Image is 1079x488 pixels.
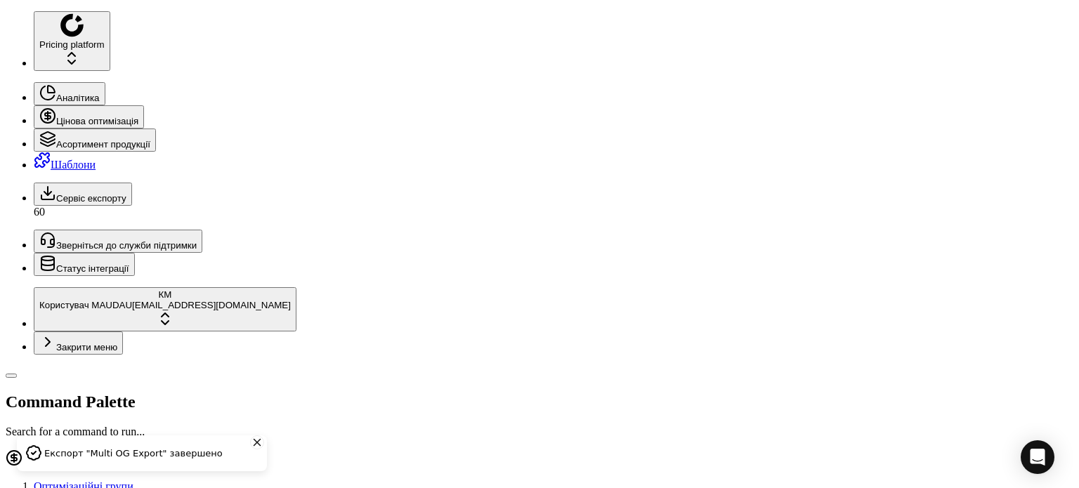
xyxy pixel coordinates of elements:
span: Аналітика [56,93,100,103]
button: Закрити меню [34,331,123,355]
button: Сервіс експорту [34,183,132,206]
h2: Command Palette [6,393,1073,411]
button: КMКористувач MAUDAU[EMAIL_ADDRESS][DOMAIN_NAME] [34,287,296,331]
div: 60 [34,206,1073,218]
button: Зверніться до служби підтримки [34,230,202,253]
span: Pricing platform [39,39,105,50]
button: Pricing platform [34,11,110,71]
span: Цінова оптимізація [56,116,138,126]
button: Close toast [250,435,264,449]
a: Шаблони [34,159,96,171]
span: Зверніться до служби підтримки [56,240,197,251]
button: Асортимент продукції [34,128,156,152]
div: Open Intercom Messenger [1021,440,1054,474]
p: Search for a command to run... [6,426,1073,438]
span: КM [159,289,172,300]
span: Сервіс експорту [56,193,126,204]
span: [EMAIL_ADDRESS][DOMAIN_NAME] [132,300,291,310]
button: Аналітика [34,82,105,105]
span: Користувач MAUDAU [39,300,132,310]
button: Статус інтеграції [34,253,135,276]
button: Цінова оптимізація [34,105,144,128]
span: Закрити меню [56,342,117,352]
button: Toggle Sidebar [6,374,17,378]
span: Шаблони [51,159,96,171]
div: Експорт "Multi OG Export" завершено [44,447,223,461]
span: Асортимент продукції [56,139,150,150]
span: Статус інтеграції [56,263,129,274]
